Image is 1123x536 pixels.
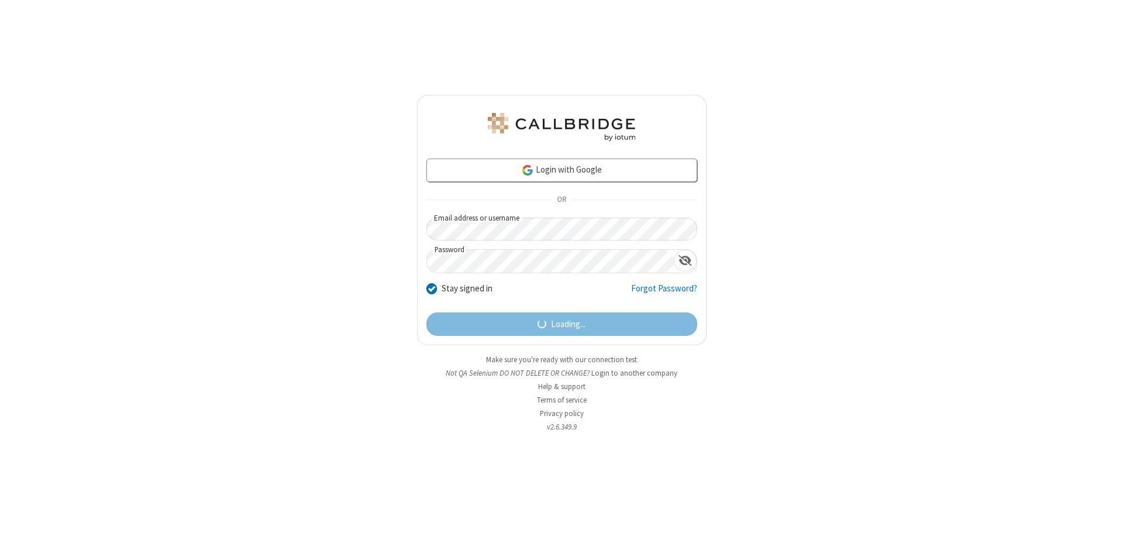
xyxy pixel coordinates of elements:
button: Loading... [426,312,697,336]
iframe: Chat [1094,506,1114,528]
label: Stay signed in [442,282,492,296]
button: Login to another company [591,367,677,379]
a: Make sure you're ready with our connection test [486,355,637,365]
li: Not QA Selenium DO NOT DELETE OR CHANGE? [417,367,707,379]
input: Password [427,250,674,273]
input: Email address or username [426,218,697,240]
a: Login with Google [426,159,697,182]
div: Show password [674,250,697,272]
span: OR [552,192,571,208]
a: Terms of service [537,395,587,405]
img: QA Selenium DO NOT DELETE OR CHANGE [485,113,638,141]
li: v2.6.349.9 [417,421,707,432]
span: Loading... [551,318,585,331]
a: Privacy policy [540,408,584,418]
a: Forgot Password? [631,282,697,304]
img: google-icon.png [521,164,534,177]
a: Help & support [538,382,585,391]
